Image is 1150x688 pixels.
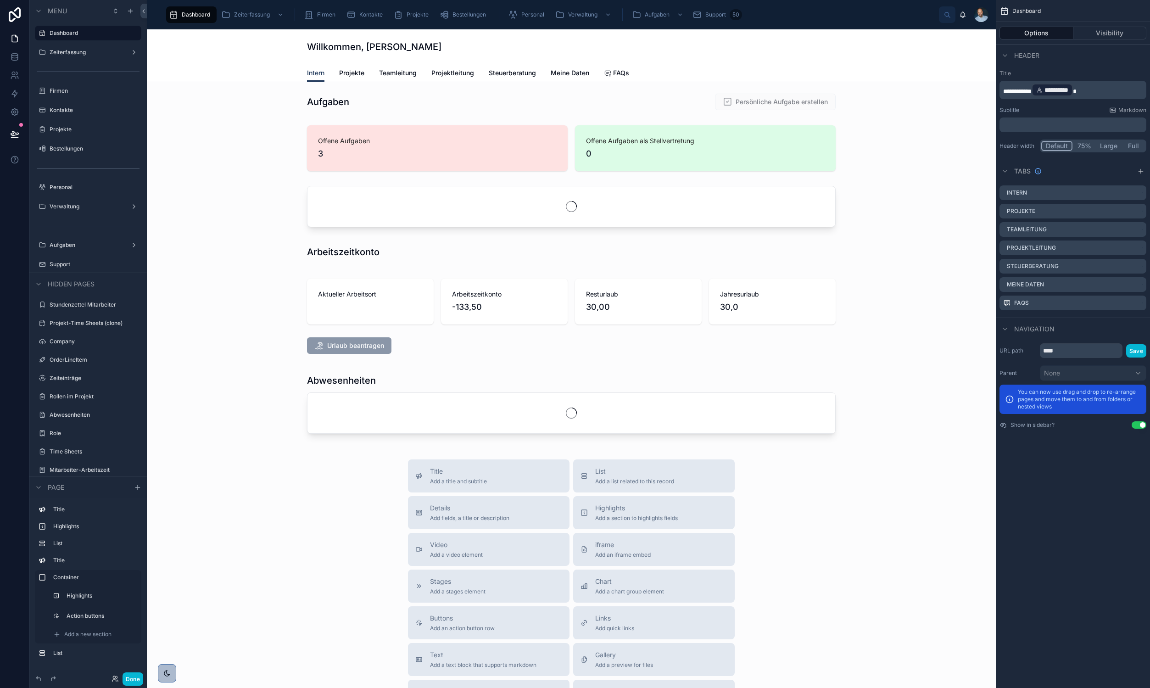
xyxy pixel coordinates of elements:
[1007,189,1027,196] label: Intern
[999,142,1036,150] label: Header width
[1014,299,1029,307] label: FAQs
[50,241,127,249] label: Aufgaben
[50,301,140,308] a: Stundenzettel Mitarbeiter
[50,356,140,364] label: OrderLineItem
[573,643,735,676] button: GalleryAdd a preview for files
[437,6,492,23] a: Bestellungen
[50,29,136,37] label: Dashboard
[407,11,429,18] span: Projekte
[1007,226,1047,233] label: Teamleitung
[430,614,495,623] span: Buttons
[430,478,487,485] span: Add a title and subtitle
[408,643,569,676] button: TextAdd a text block that supports markdown
[573,570,735,603] button: ChartAdd a chart group element
[408,459,569,492] button: TitleAdd a title and subtitle
[339,65,364,83] a: Projekte
[408,496,569,529] button: DetailsAdd fields, a title or description
[1126,344,1146,358] button: Save
[645,11,670,18] span: Aufgaben
[123,672,143,686] button: Done
[379,65,417,83] a: Teamleitung
[50,375,140,382] label: Zeiteinträge
[1007,207,1035,215] label: Projekte
[408,606,569,639] button: ButtonsAdd an action button row
[430,650,536,660] span: Text
[50,184,140,191] a: Personal
[430,503,509,513] span: Details
[53,523,138,530] label: Highlights
[64,631,112,638] span: Add a new section
[67,612,136,620] label: Action buttons
[67,592,136,599] label: Highlights
[595,588,664,595] span: Add a chart group element
[50,203,127,210] label: Verwaltung
[1041,141,1072,151] button: Default
[408,570,569,603] button: StagesAdd a stages element
[551,65,589,83] a: Meine Daten
[344,6,389,23] a: Kontakte
[50,261,140,268] label: Support
[431,65,474,83] a: Projektleitung
[430,467,487,476] span: Title
[613,68,629,78] span: FAQs
[999,369,1036,377] label: Parent
[521,11,544,18] span: Personal
[1014,324,1055,334] span: Navigation
[50,126,140,133] label: Projekte
[48,6,67,16] span: Menu
[1044,369,1060,378] span: None
[705,11,726,18] span: Support
[604,65,629,83] a: FAQs
[53,557,138,564] label: Title
[595,540,651,549] span: iframe
[999,347,1036,354] label: URL path
[595,551,651,559] span: Add an iframe embed
[301,6,342,23] a: Firmen
[307,68,324,78] span: Intern
[506,6,551,23] a: Personal
[595,614,634,623] span: Links
[430,540,483,549] span: Video
[1040,365,1146,381] button: None
[50,49,127,56] label: Zeiterfassung
[182,11,210,18] span: Dashboard
[553,6,616,23] a: Verwaltung
[999,27,1073,39] button: Options
[489,65,536,83] a: Steuerberatung
[1007,281,1044,288] label: Meine Daten
[48,280,95,289] span: Hidden pages
[1007,263,1059,270] label: Steuerberatung
[1018,388,1141,410] p: You can now use drag and drop to re-arrange pages and move them to and from folders or nested views
[595,650,653,660] span: Gallery
[1073,27,1147,39] button: Visibility
[999,81,1146,99] div: scrollable content
[1010,421,1055,429] label: Show in sidebar?
[595,661,653,669] span: Add a preview for files
[379,68,417,78] span: Teamleitung
[573,496,735,529] button: HighlightsAdd a section to highlights fields
[50,338,140,345] a: Company
[568,11,597,18] span: Verwaltung
[339,68,364,78] span: Projekte
[359,11,383,18] span: Kontakte
[430,551,483,559] span: Add a video element
[999,70,1146,77] label: Title
[50,430,140,437] label: Role
[1109,106,1146,114] a: Markdown
[218,6,288,23] a: Zeiterfassung
[595,625,634,632] span: Add quick links
[1096,141,1122,151] button: Large
[50,466,140,474] label: Mitarbeiter-Arbeitszeit
[234,11,270,18] span: Zeiterfassung
[50,319,140,327] label: Projekt-Time Sheets (clone)
[53,574,138,581] label: Container
[1122,141,1145,151] button: Full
